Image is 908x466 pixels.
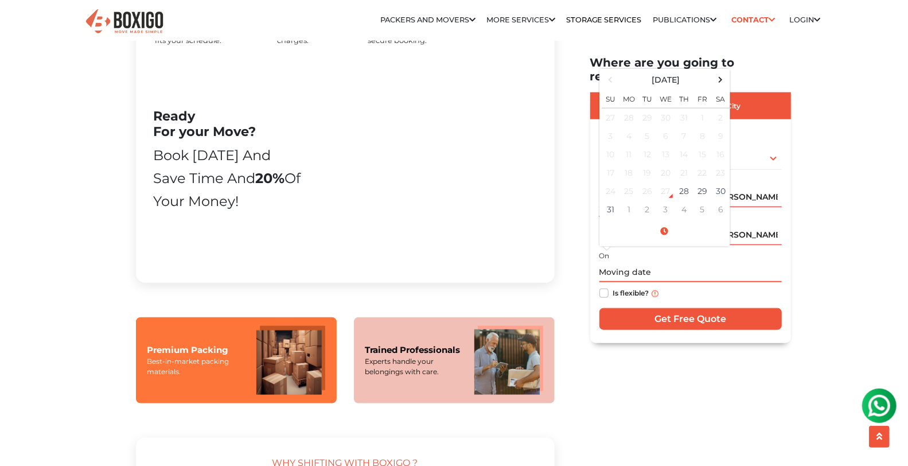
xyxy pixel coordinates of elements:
[566,15,642,24] a: Storage Services
[620,71,712,88] th: Select Month
[675,88,693,108] th: Th
[147,344,245,357] div: Premium Packing
[620,88,638,108] th: Mo
[602,226,728,236] a: Select Time
[693,88,712,108] th: Fr
[256,326,325,395] img: Premium Packing
[474,326,543,395] img: Trained Professionals
[657,182,675,200] div: 27
[713,72,728,87] span: Next Month
[380,15,476,24] a: Packers and Movers
[154,144,303,213] div: Book [DATE] and Save time and of your money!
[599,251,610,261] label: On
[613,286,649,298] label: Is flexible?
[365,344,463,357] div: Trained Professionals
[869,426,890,448] button: scroll up
[256,170,285,187] b: 20%
[728,11,779,29] a: Contact
[638,88,657,108] th: Tu
[790,15,821,24] a: Login
[590,55,791,83] h2: Where are you going to relocate?
[11,11,34,34] img: whatsapp-icon.svg
[602,88,620,108] th: Su
[653,15,717,24] a: Publications
[147,356,245,377] div: Best-in-market packing materials.
[657,88,675,108] th: We
[603,72,618,87] span: Previous Month
[365,356,463,377] div: Experts handle your belongings with care.
[599,308,782,330] input: Get Free Quote
[320,75,536,256] iframe: YouTube video player
[652,290,658,297] img: info
[712,88,730,108] th: Sa
[599,262,782,282] input: Moving date
[154,108,303,139] h2: Ready For your Move?
[84,8,165,36] img: Boxigo
[486,15,555,24] a: More services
